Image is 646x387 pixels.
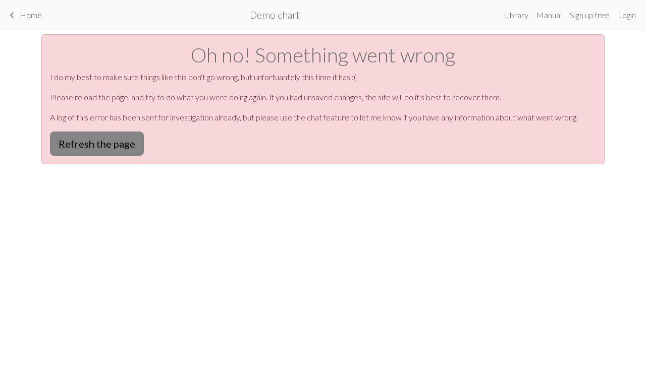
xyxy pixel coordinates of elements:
[50,91,596,103] p: Please reload the page, and try to do what you were doing again. If you had unsaved changes, the ...
[250,9,300,21] h2: Demo chart
[20,10,42,20] span: Home
[50,71,596,83] p: I do my best to make sure things like this don't go wrong, but unfortuantely this time it has :(
[614,5,640,25] a: Login
[50,132,144,156] button: Refresh the page
[500,5,532,25] a: Library
[50,43,596,67] h1: Oh no! Something went wrong
[532,5,566,25] a: Manual
[6,8,18,22] span: keyboard_arrow_left
[50,111,596,123] p: A log of this error has been sent for investigation already, but please use the chat feature to l...
[6,7,42,24] a: Home
[566,5,614,25] a: Sign up free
